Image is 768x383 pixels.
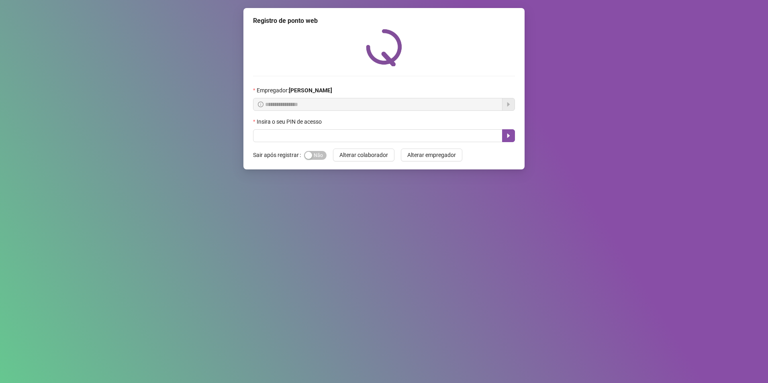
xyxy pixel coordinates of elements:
[401,149,462,161] button: Alterar empregador
[366,29,402,66] img: QRPoint
[257,86,332,95] span: Empregador :
[289,87,332,94] strong: [PERSON_NAME]
[333,149,394,161] button: Alterar colaborador
[339,151,388,159] span: Alterar colaborador
[253,117,327,126] label: Insira o seu PIN de acesso
[258,102,263,107] span: info-circle
[253,149,304,161] label: Sair após registrar
[407,151,456,159] span: Alterar empregador
[505,132,512,139] span: caret-right
[253,16,515,26] div: Registro de ponto web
